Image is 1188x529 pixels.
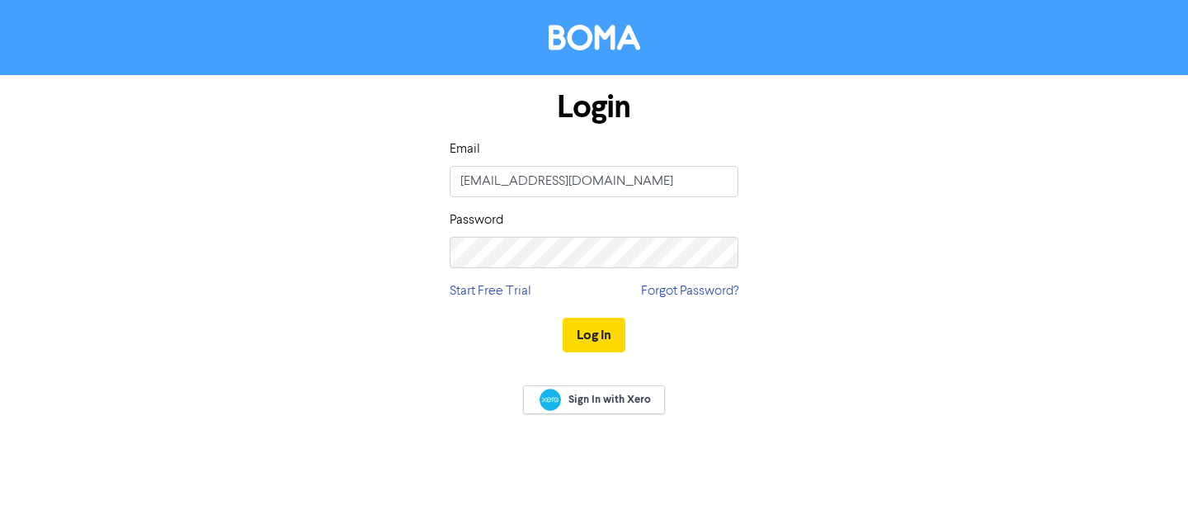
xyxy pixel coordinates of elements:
label: Password [450,210,503,230]
span: Sign In with Xero [568,392,651,407]
img: Xero logo [540,389,561,411]
a: Start Free Trial [450,281,531,301]
a: Forgot Password? [641,281,738,301]
h1: Login [450,88,738,126]
a: Sign In with Xero [523,385,665,414]
img: BOMA Logo [549,25,640,50]
button: Log In [563,318,625,352]
iframe: Chat Widget [1105,450,1188,529]
label: Email [450,139,480,159]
